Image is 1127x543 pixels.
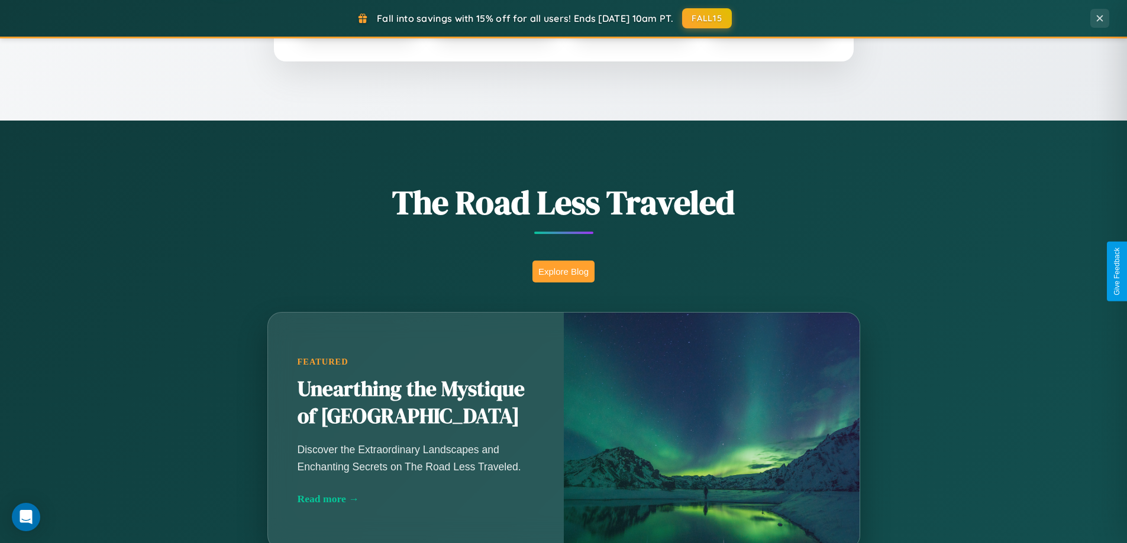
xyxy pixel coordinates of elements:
h1: The Road Less Traveled [209,180,919,225]
span: Fall into savings with 15% off for all users! Ends [DATE] 10am PT. [377,12,673,24]
p: Discover the Extraordinary Landscapes and Enchanting Secrets on The Road Less Traveled. [298,441,534,474]
button: Explore Blog [532,261,595,282]
div: Open Intercom Messenger [12,503,40,531]
div: Read more → [298,493,534,505]
h2: Unearthing the Mystique of [GEOGRAPHIC_DATA] [298,376,534,430]
button: FALL15 [682,8,732,28]
div: Featured [298,357,534,367]
div: Give Feedback [1113,248,1121,295]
